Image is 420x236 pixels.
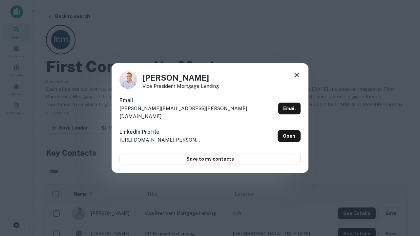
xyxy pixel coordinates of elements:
button: Save to my contacts [119,153,301,165]
p: [URL][DOMAIN_NAME][PERSON_NAME] [119,136,201,144]
p: Vice President Mortgage Lending [142,84,219,88]
a: Email [278,103,301,114]
h6: Email [119,97,276,105]
p: [PERSON_NAME][EMAIL_ADDRESS][PERSON_NAME][DOMAIN_NAME] [119,105,276,120]
h6: LinkedIn Profile [119,128,201,136]
img: 1520878720083 [119,71,137,89]
a: Open [278,130,301,142]
iframe: Chat Widget [387,163,420,194]
h4: [PERSON_NAME] [142,72,219,84]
